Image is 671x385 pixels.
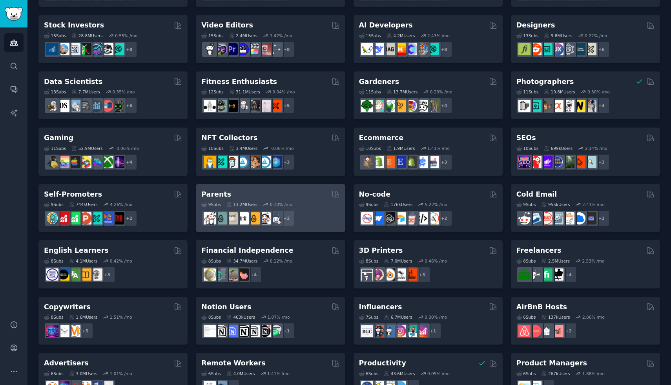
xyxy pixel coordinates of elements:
h2: Self-Promoters [44,190,102,199]
div: 9 Sub s [516,202,536,207]
div: + 4 [436,97,452,114]
img: BeautyGuruChatter [361,325,373,337]
div: 6 Sub s [201,371,221,376]
img: LeadGeneration [540,212,552,224]
h2: Photographers [516,77,574,87]
div: 955k Users [541,202,570,207]
div: 0.22 % /mo [585,33,607,38]
div: 13.7M Users [387,89,418,95]
img: data [112,100,124,112]
img: Forex [68,43,80,55]
div: 8 Sub s [201,314,221,320]
div: 0.46 % /mo [425,258,447,264]
img: languagelearning [46,268,58,281]
img: socialmedia [372,325,384,337]
div: + 8 [121,41,137,58]
img: analog [518,100,531,112]
img: OpenseaMarket [259,156,271,168]
div: + 3 [278,154,295,170]
div: + 2 [436,210,452,226]
img: MistralAI [394,43,406,55]
img: ValueInvesting [57,43,69,55]
img: ender3 [394,268,406,281]
div: 52.9M Users [71,146,102,151]
img: ProductHunters [79,212,91,224]
div: 11 Sub s [44,146,66,151]
img: SonyAlpha [551,100,563,112]
img: learndesign [573,43,585,55]
div: 2.43 % /mo [427,33,450,38]
div: 1.41 % /mo [267,371,290,376]
img: FreeNotionTemplates [226,325,238,337]
img: workout [226,100,238,112]
img: shopify [372,156,384,168]
div: 267k Users [541,371,570,376]
img: swingtrading [101,43,113,55]
div: 6 Sub s [359,371,379,376]
img: Local_SEO [562,156,574,168]
img: GYM [204,100,216,112]
img: NotionPromote [270,325,282,337]
img: daddit [204,212,216,224]
div: 3.4M Users [229,146,258,151]
h2: Designers [516,20,555,30]
img: airbnb_hosts [518,325,531,337]
img: canon [562,100,574,112]
img: GamerPals [79,156,91,168]
div: 8 Sub s [44,314,64,320]
img: TwitchStreaming [112,156,124,168]
div: 744k Users [69,202,98,207]
h2: Productivity [359,358,406,368]
div: 10 Sub s [201,146,223,151]
img: seogrowth [540,156,552,168]
img: reviewmyshopify [405,156,417,168]
img: vegetablegardening [361,100,373,112]
img: nocodelowcode [405,212,417,224]
img: DigitalItems [270,156,282,168]
div: 8 Sub s [201,258,221,264]
div: + 4 [245,266,262,283]
img: AnalogCommunity [540,100,552,112]
div: 6 Sub s [44,371,64,376]
img: influencermarketing [405,325,417,337]
img: alphaandbetausers [90,212,102,224]
img: The_SEO [584,156,596,168]
img: statistics [68,100,80,112]
h2: NFT Collectors [201,133,257,143]
div: 6.7M Users [384,314,412,320]
img: InstagramMarketing [394,325,406,337]
img: beyondthebump [226,212,238,224]
img: premiere [226,43,238,55]
div: 0.30 % /mo [587,89,610,95]
h2: Video Editors [201,20,253,30]
img: BestNotionTemplates [259,325,271,337]
h2: Remote Workers [201,358,265,368]
div: 7 Sub s [359,314,379,320]
img: GummySearch logo [5,7,23,21]
h2: Notion Users [201,302,251,312]
div: 1.6M Users [69,314,98,320]
img: ecommercemarketing [416,156,428,168]
div: 10.8M Users [544,89,575,95]
div: 2.14 % /mo [585,146,607,151]
img: NewParents [248,212,260,224]
img: nocode [361,212,373,224]
div: + 2 [560,323,577,339]
img: typography [518,43,531,55]
div: 1.51 % /mo [110,314,132,320]
img: WeddingPhotography [584,100,596,112]
h2: Product Managers [516,358,587,368]
img: NFTMarketplace [215,156,227,168]
img: b2b_sales [562,212,574,224]
div: + 3 [436,154,452,170]
div: 0.55 % /mo [115,33,137,38]
img: B2BSaaS [573,212,585,224]
img: GardenersWorld [427,100,439,112]
div: 0.42 % /mo [110,258,132,264]
h2: Parents [201,190,231,199]
img: Adalo [427,212,439,224]
div: 176k Users [384,202,412,207]
div: 0.20 % /mo [430,89,452,95]
img: datascience [57,100,69,112]
img: Freelancers [551,268,563,281]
